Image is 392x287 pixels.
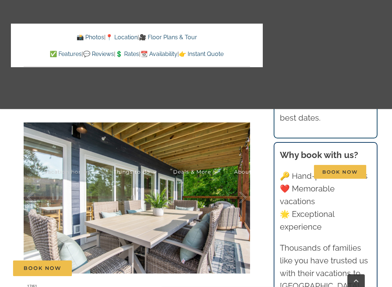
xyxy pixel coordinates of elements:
[140,50,177,57] a: 📆 Availability
[44,117,366,226] nav: Main Menu Sticky
[77,34,104,41] a: 📸 Photos
[314,165,366,179] span: Book Now
[44,117,97,226] a: Vacation homes
[106,34,138,41] a: 📍 Location
[139,34,197,41] a: 🎥 Floor Plans & Tour
[234,117,258,226] a: About
[114,169,150,174] span: Things to do
[24,33,250,42] p: | |
[24,49,250,59] p: | | | |
[114,117,157,226] a: Things to do
[173,117,218,226] a: Deals & More
[50,50,82,57] a: ✅ Features
[173,169,211,174] span: Deals & More
[275,117,298,226] a: Contact
[179,50,224,57] a: 👉 Instant Quote
[115,50,139,57] a: 💲 Rates
[234,169,252,174] span: About
[83,50,114,57] a: 💬 Reviews
[24,265,61,271] span: Book Now
[13,260,72,276] a: Book Now
[44,169,90,174] span: Vacation homes
[275,169,298,174] span: Contact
